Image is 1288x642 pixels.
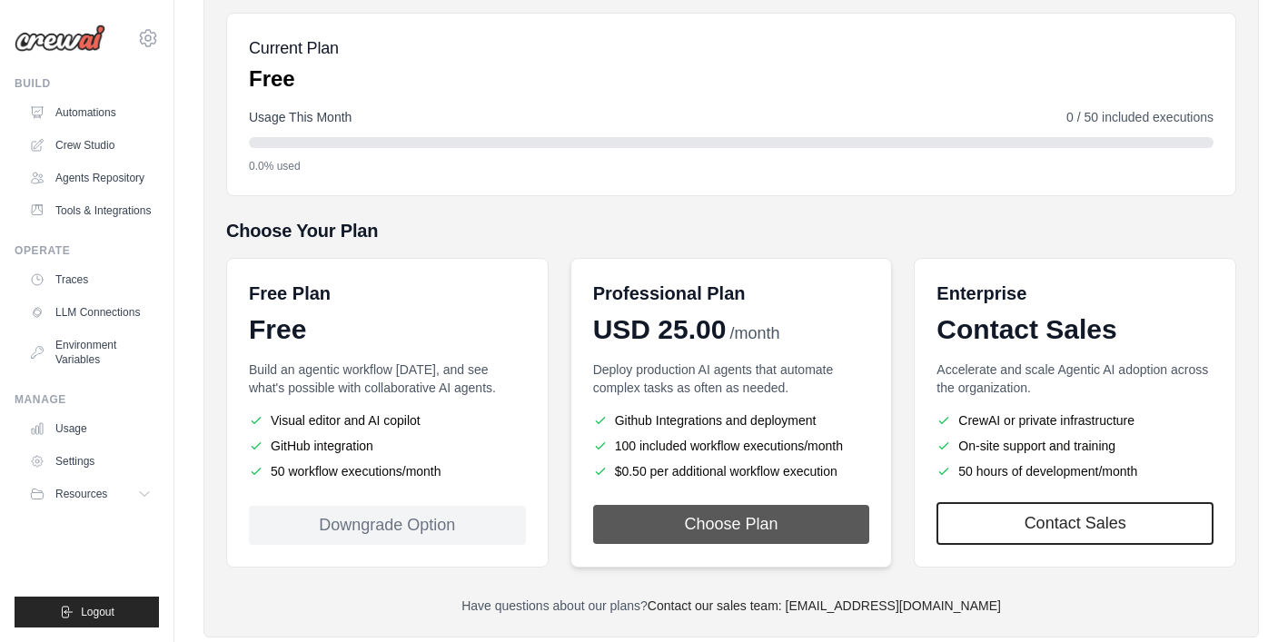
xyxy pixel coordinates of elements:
[249,506,526,545] div: Downgrade Option
[1066,108,1214,126] span: 0 / 50 included executions
[15,392,159,407] div: Manage
[22,414,159,443] a: Usage
[593,505,870,544] button: Choose Plan
[936,313,1214,346] div: Contact Sales
[22,98,159,127] a: Automations
[249,411,526,430] li: Visual editor and AI copilot
[936,437,1214,455] li: On-site support and training
[15,76,159,91] div: Build
[249,437,526,455] li: GitHub integration
[15,25,105,52] img: Logo
[936,411,1214,430] li: CrewAI or private infrastructure
[22,265,159,294] a: Traces
[249,35,339,61] h5: Current Plan
[226,597,1236,615] p: Have questions about our plans?
[936,281,1214,306] h6: Enterprise
[249,313,526,346] div: Free
[648,598,1001,613] a: Contact our sales team: [EMAIL_ADDRESS][DOMAIN_NAME]
[22,196,159,225] a: Tools & Integrations
[22,298,159,327] a: LLM Connections
[593,462,870,480] li: $0.50 per additional workflow execution
[55,487,107,501] span: Resources
[15,597,159,627] button: Logout
[22,331,159,374] a: Environment Variables
[729,321,779,346] span: /month
[593,281,746,306] h6: Professional Plan
[249,108,352,126] span: Usage This Month
[22,447,159,476] a: Settings
[22,131,159,160] a: Crew Studio
[15,243,159,258] div: Operate
[593,313,727,346] span: USD 25.00
[936,361,1214,397] p: Accelerate and scale Agentic AI adoption across the organization.
[22,479,159,509] button: Resources
[593,411,870,430] li: Github Integrations and deployment
[81,605,114,619] span: Logout
[593,437,870,455] li: 100 included workflow executions/month
[22,163,159,193] a: Agents Repository
[593,361,870,397] p: Deploy production AI agents that automate complex tasks as often as needed.
[1197,555,1288,642] iframe: Chat Widget
[249,361,526,397] p: Build an agentic workflow [DATE], and see what's possible with collaborative AI agents.
[249,159,301,173] span: 0.0% used
[249,64,339,94] p: Free
[249,462,526,480] li: 50 workflow executions/month
[936,462,1214,480] li: 50 hours of development/month
[226,218,1236,243] h5: Choose Your Plan
[936,502,1214,545] a: Contact Sales
[249,281,331,306] h6: Free Plan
